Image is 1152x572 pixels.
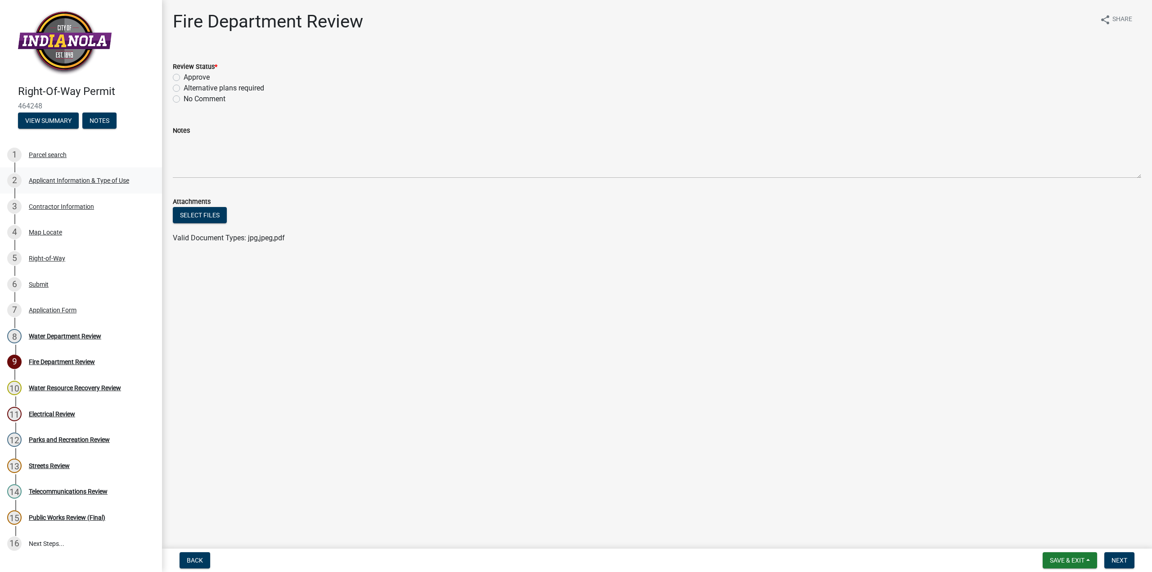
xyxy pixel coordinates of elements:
[7,251,22,266] div: 5
[1043,552,1097,568] button: Save & Exit
[1050,557,1084,564] span: Save & Exit
[29,229,62,235] div: Map Locate
[82,113,117,129] button: Notes
[29,463,70,469] div: Streets Review
[7,199,22,214] div: 3
[82,117,117,125] wm-modal-confirm: Notes
[18,85,155,98] h4: Right-Of-Way Permit
[29,281,49,288] div: Submit
[29,514,105,521] div: Public Works Review (Final)
[29,437,110,443] div: Parks and Recreation Review
[29,411,75,417] div: Electrical Review
[173,207,227,223] button: Select files
[173,11,363,32] h1: Fire Department Review
[29,255,65,261] div: Right-of-Way
[7,225,22,239] div: 4
[1093,11,1139,28] button: shareShare
[29,488,108,495] div: Telecommunications Review
[18,117,79,125] wm-modal-confirm: Summary
[7,148,22,162] div: 1
[173,199,211,205] label: Attachments
[7,459,22,473] div: 13
[184,94,225,104] label: No Comment
[29,307,76,313] div: Application Form
[184,72,210,83] label: Approve
[7,173,22,188] div: 2
[7,277,22,292] div: 6
[18,102,144,110] span: 464248
[29,203,94,210] div: Contractor Information
[7,355,22,369] div: 9
[7,303,22,317] div: 7
[173,234,285,242] span: Valid Document Types: jpg,jpeg,pdf
[1112,14,1132,25] span: Share
[1104,552,1134,568] button: Next
[187,557,203,564] span: Back
[18,113,79,129] button: View Summary
[184,83,264,94] label: Alternative plans required
[7,329,22,343] div: 8
[29,177,129,184] div: Applicant Information & Type of Use
[173,128,190,134] label: Notes
[7,432,22,447] div: 12
[7,407,22,421] div: 11
[29,385,121,391] div: Water Resource Recovery Review
[7,510,22,525] div: 15
[18,9,112,76] img: City of Indianola, Iowa
[7,536,22,551] div: 16
[1111,557,1127,564] span: Next
[173,64,217,70] label: Review Status
[1100,14,1111,25] i: share
[29,333,101,339] div: Water Department Review
[29,359,95,365] div: Fire Department Review
[180,552,210,568] button: Back
[29,152,67,158] div: Parcel search
[7,484,22,499] div: 14
[7,381,22,395] div: 10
